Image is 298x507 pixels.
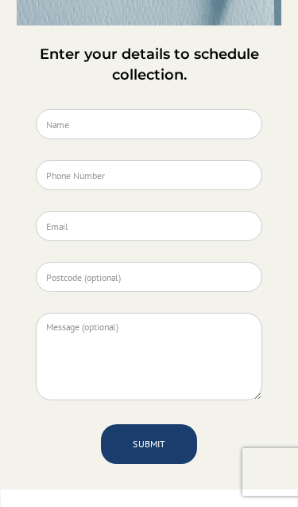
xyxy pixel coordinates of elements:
[36,211,262,241] input: Email
[36,45,262,85] p: Enter your details to schedule collection.
[36,101,262,470] form: Contact Form
[36,160,262,190] input: Phone Number
[36,262,262,292] input: Postcode (optional)
[36,109,262,139] input: Name
[101,424,197,464] input: SUBMIT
